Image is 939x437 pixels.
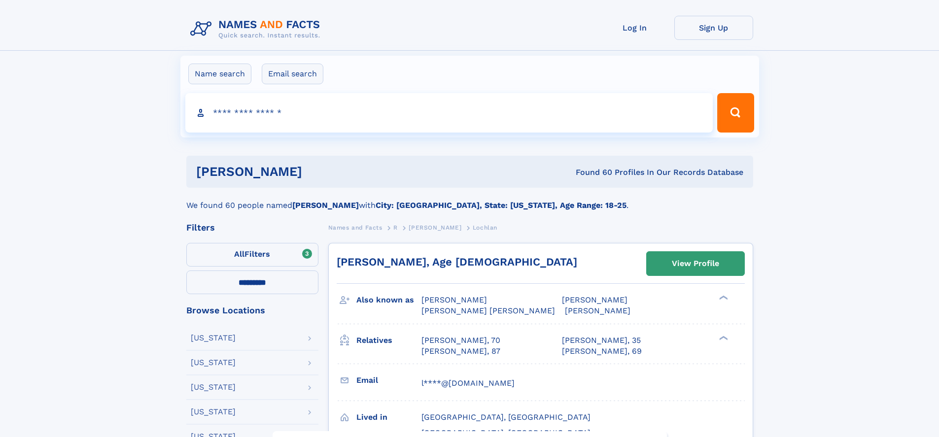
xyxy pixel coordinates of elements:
div: Filters [186,223,318,232]
div: [US_STATE] [191,359,236,367]
span: [PERSON_NAME] [562,295,627,304]
span: [PERSON_NAME] [421,295,487,304]
b: City: [GEOGRAPHIC_DATA], State: [US_STATE], Age Range: 18-25 [376,201,626,210]
h3: Email [356,372,421,389]
h3: Also known as [356,292,421,308]
div: ❯ [717,335,729,341]
h3: Relatives [356,332,421,349]
span: All [234,249,244,259]
label: Email search [262,64,323,84]
label: Name search [188,64,251,84]
b: [PERSON_NAME] [292,201,359,210]
h1: [PERSON_NAME] [196,166,439,178]
div: Browse Locations [186,306,318,315]
a: View Profile [647,252,744,275]
span: R [393,224,398,231]
button: Search Button [717,93,754,133]
div: We found 60 people named with . [186,188,753,211]
a: R [393,221,398,234]
a: [PERSON_NAME], 35 [562,335,641,346]
span: Lochlan [473,224,497,231]
a: Log In [595,16,674,40]
a: [PERSON_NAME] [409,221,461,234]
div: [US_STATE] [191,383,236,391]
a: [PERSON_NAME], 69 [562,346,642,357]
div: [US_STATE] [191,334,236,342]
label: Filters [186,243,318,267]
a: [PERSON_NAME], 87 [421,346,500,357]
span: [PERSON_NAME] [PERSON_NAME] [421,306,555,315]
span: [GEOGRAPHIC_DATA], [GEOGRAPHIC_DATA] [421,412,591,422]
h3: Lived in [356,409,421,426]
a: [PERSON_NAME], 70 [421,335,500,346]
span: [PERSON_NAME] [565,306,630,315]
div: ❯ [717,295,729,301]
img: Logo Names and Facts [186,16,328,42]
input: search input [185,93,713,133]
span: [PERSON_NAME] [409,224,461,231]
a: Names and Facts [328,221,383,234]
div: View Profile [672,252,719,275]
div: [US_STATE] [191,408,236,416]
a: [PERSON_NAME], Age [DEMOGRAPHIC_DATA] [337,256,577,268]
div: Found 60 Profiles In Our Records Database [439,167,743,178]
a: Sign Up [674,16,753,40]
